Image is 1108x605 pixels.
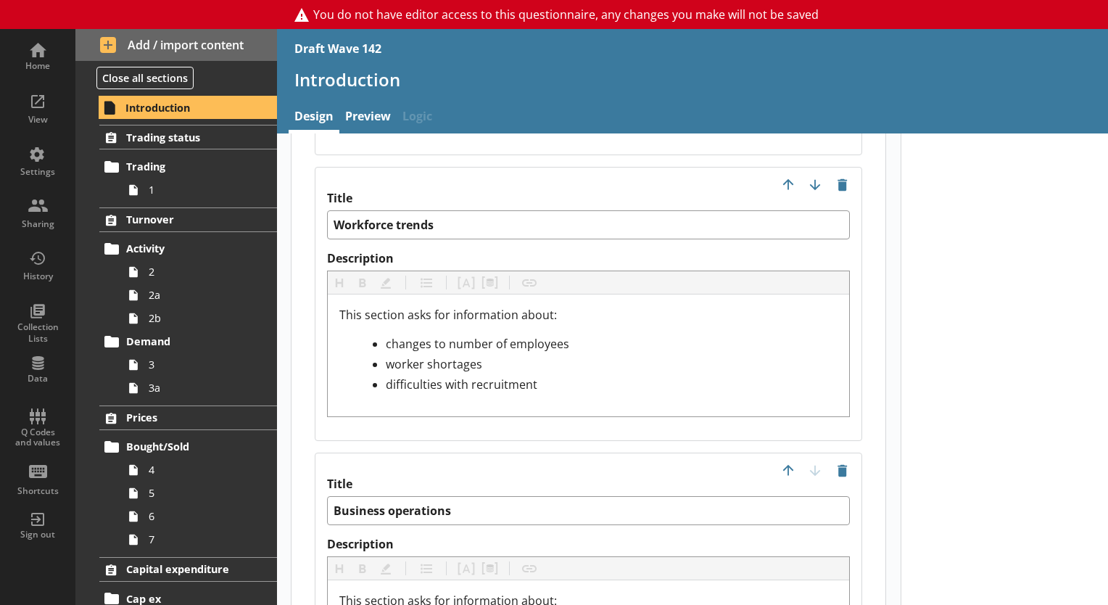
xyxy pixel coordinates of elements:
[831,459,854,482] button: Delete
[106,330,277,400] li: Demand33a
[126,440,252,453] span: Bought/Sold
[99,155,277,178] a: Trading
[99,406,277,430] a: Prices
[386,336,569,352] span: changes to number of employees
[149,486,257,500] span: 5
[99,207,277,232] a: Turnover
[122,505,277,528] a: 6
[12,60,63,72] div: Home
[339,306,838,393] div: Description
[75,125,277,201] li: Trading statusTrading1
[126,160,252,173] span: Trading
[125,101,252,115] span: Introduction
[122,528,277,551] a: 7
[75,406,277,551] li: PricesBought/Sold4567
[149,509,257,523] span: 6
[126,131,252,144] span: Trading status
[339,307,557,323] span: This section asks for information about:
[96,67,194,89] button: Close all sections
[122,178,277,202] a: 1
[75,29,277,61] button: Add / import content
[149,463,257,477] span: 4
[149,183,257,197] span: 1
[831,173,854,197] button: Delete
[106,155,277,202] li: Trading1
[12,166,63,178] div: Settings
[106,435,277,551] li: Bought/Sold4567
[12,114,63,125] div: View
[386,376,537,392] span: difficulties with recruitment
[106,237,277,330] li: Activity22a2b
[126,411,252,424] span: Prices
[126,562,252,576] span: Capital expenditure
[149,532,257,546] span: 7
[149,358,257,371] span: 3
[99,237,277,260] a: Activity
[122,260,277,284] a: 2
[149,311,257,325] span: 2b
[99,330,277,353] a: Demand
[327,251,850,266] label: Description
[12,427,63,448] div: Q Codes and values
[327,210,850,239] textarea: Workforce trends
[327,477,850,492] label: Title
[12,529,63,540] div: Sign out
[122,482,277,505] a: 5
[12,271,63,282] div: History
[126,242,252,255] span: Activity
[122,284,277,307] a: 2a
[386,356,482,372] span: worker shortages
[339,102,397,133] a: Preview
[327,537,850,552] label: Description
[149,381,257,395] span: 3a
[327,191,850,206] label: Title
[289,102,339,133] a: Design
[12,321,63,344] div: Collection Lists
[122,376,277,400] a: 3a
[126,334,252,348] span: Demand
[122,353,277,376] a: 3
[99,96,277,119] a: Introduction
[12,485,63,497] div: Shortcuts
[12,218,63,230] div: Sharing
[99,435,277,458] a: Bought/Sold
[126,213,252,226] span: Turnover
[122,458,277,482] a: 4
[149,265,257,279] span: 2
[75,207,277,400] li: TurnoverActivity22a2bDemand33a
[294,41,381,57] div: Draft Wave 142
[122,307,277,330] a: 2b
[397,102,438,133] span: Logic
[99,557,277,582] a: Capital expenditure
[327,496,850,525] textarea: Business operations
[294,68,1091,91] h1: Introduction
[12,373,63,384] div: Data
[100,37,253,53] span: Add / import content
[149,288,257,302] span: 2a
[99,125,277,149] a: Trading status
